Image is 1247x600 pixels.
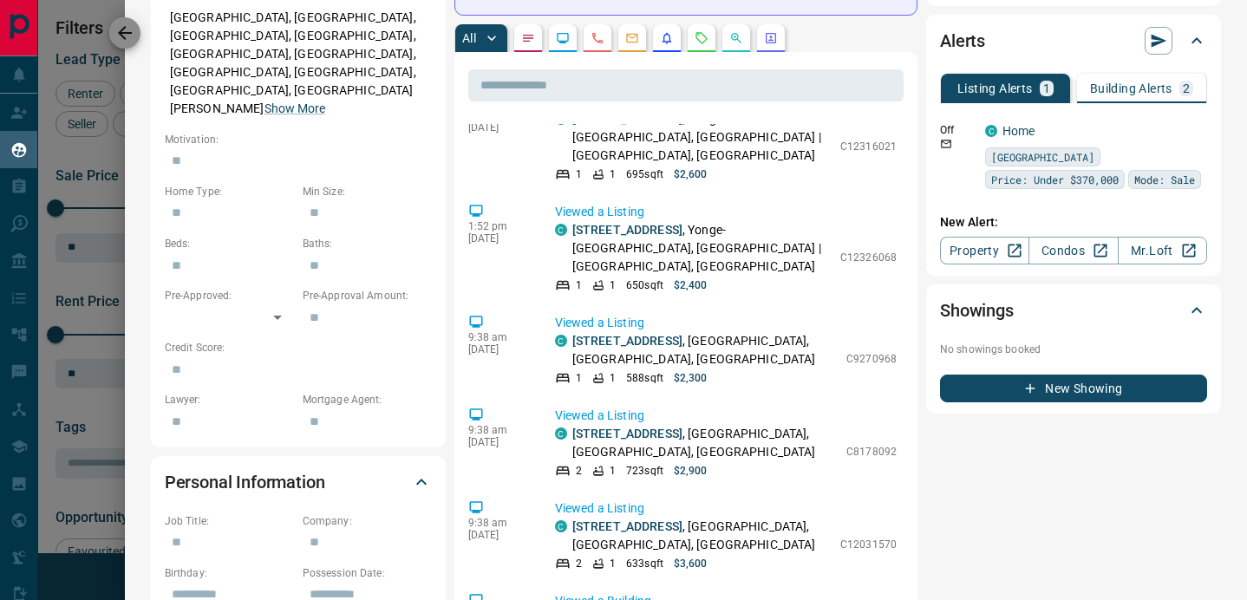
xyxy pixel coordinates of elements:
p: , Yonge-[GEOGRAPHIC_DATA], [GEOGRAPHIC_DATA] | [GEOGRAPHIC_DATA], [GEOGRAPHIC_DATA] [572,110,832,165]
p: 1 [610,370,616,386]
p: $3,600 [674,556,708,571]
p: 1:52 pm [468,220,529,232]
p: [DATE] [468,343,529,355]
svg: Emails [625,31,639,45]
p: 1 [576,166,582,182]
p: Home Type: [165,184,294,199]
p: , Yonge-[GEOGRAPHIC_DATA], [GEOGRAPHIC_DATA] | [GEOGRAPHIC_DATA], [GEOGRAPHIC_DATA] [572,221,832,276]
div: condos.ca [555,335,567,347]
svg: Email [940,138,952,150]
a: Mr.Loft [1118,237,1207,264]
p: 1 [1043,82,1050,95]
p: 2 [576,556,582,571]
svg: Notes [521,31,535,45]
svg: Calls [591,31,604,45]
h2: Alerts [940,27,985,55]
a: Property [940,237,1029,264]
p: New Alert: [940,213,1207,232]
p: $2,600 [674,166,708,182]
span: [GEOGRAPHIC_DATA] [991,148,1094,166]
p: 1 [610,277,616,293]
p: 723 sqft [626,463,663,479]
div: Showings [940,290,1207,331]
p: Min Size: [303,184,432,199]
p: 695 sqft [626,166,663,182]
p: $2,400 [674,277,708,293]
p: 633 sqft [626,556,663,571]
p: 1 [576,277,582,293]
p: [DATE] [468,232,529,245]
p: Building Alerts [1090,82,1172,95]
p: 650 sqft [626,277,663,293]
p: Credit Score: [165,340,432,355]
p: Birthday: [165,565,294,581]
p: Lawyer: [165,392,294,408]
p: , [GEOGRAPHIC_DATA], [GEOGRAPHIC_DATA], [GEOGRAPHIC_DATA] [572,425,838,461]
p: Viewed a Listing [555,499,897,518]
a: [STREET_ADDRESS] [572,223,682,237]
p: , [GEOGRAPHIC_DATA], [GEOGRAPHIC_DATA], [GEOGRAPHIC_DATA] [572,518,832,554]
a: [STREET_ADDRESS] [572,427,682,440]
p: C8178092 [846,444,897,460]
svg: Listing Alerts [660,31,674,45]
div: condos.ca [555,224,567,236]
p: 9:38 am [468,424,529,436]
p: 1 [610,166,616,182]
p: [DATE] [468,436,529,448]
p: Company: [303,513,432,529]
a: [STREET_ADDRESS] [572,334,682,348]
div: Personal Information [165,461,432,503]
p: $2,300 [674,370,708,386]
svg: Agent Actions [764,31,778,45]
p: 9:38 am [468,517,529,529]
p: No showings booked [940,342,1207,357]
p: Viewed a Listing [555,314,897,332]
p: Off [940,122,975,138]
a: Condos [1028,237,1118,264]
button: New Showing [940,375,1207,402]
div: condos.ca [555,427,567,440]
p: Viewed a Listing [555,203,897,221]
p: [DATE] [468,121,529,134]
p: Mortgage Agent: [303,392,432,408]
p: Job Title: [165,513,294,529]
svg: Lead Browsing Activity [556,31,570,45]
p: , [GEOGRAPHIC_DATA], [GEOGRAPHIC_DATA], [GEOGRAPHIC_DATA] [572,332,838,368]
p: [DATE] [468,529,529,541]
p: Listing Alerts [957,82,1033,95]
p: Beds: [165,236,294,251]
div: condos.ca [985,125,997,137]
p: 2 [576,463,582,479]
svg: Opportunities [729,31,743,45]
p: 588 sqft [626,370,663,386]
p: Pre-Approval Amount: [303,288,432,303]
p: C9270968 [846,351,897,367]
p: All [462,32,476,44]
p: Viewed a Listing [555,407,897,425]
p: $2,900 [674,463,708,479]
div: Alerts [940,20,1207,62]
p: Motivation: [165,132,432,147]
h2: Personal Information [165,468,325,496]
p: C12326068 [840,250,897,265]
p: Baths: [303,236,432,251]
div: condos.ca [555,520,567,532]
p: Pre-Approved: [165,288,294,303]
svg: Requests [695,31,708,45]
a: Home [1002,124,1035,138]
p: 1 [576,370,582,386]
p: 9:38 am [468,331,529,343]
p: 1 [610,556,616,571]
p: 2 [1183,82,1190,95]
p: [GEOGRAPHIC_DATA], [GEOGRAPHIC_DATA], [GEOGRAPHIC_DATA], [GEOGRAPHIC_DATA], [GEOGRAPHIC_DATA], [G... [165,3,432,123]
p: C12316021 [840,139,897,154]
a: [STREET_ADDRESS] [572,519,682,533]
h2: Showings [940,297,1014,324]
p: 1 [610,463,616,479]
span: Mode: Sale [1134,171,1195,188]
p: C12031570 [840,537,897,552]
button: Show More [264,100,325,118]
span: Price: Under $370,000 [991,171,1119,188]
p: Possession Date: [303,565,432,581]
